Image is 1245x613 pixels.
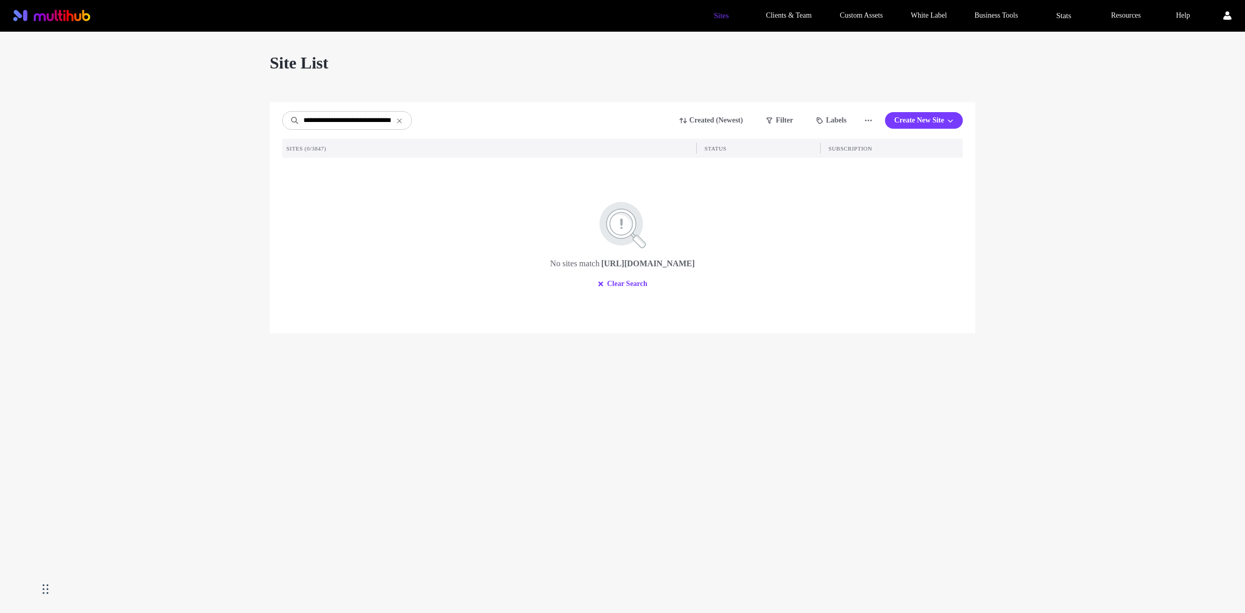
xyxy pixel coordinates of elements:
label: Clients & Team [766,11,811,20]
button: Create New Site [885,112,963,129]
label: Custom Assets [840,11,883,20]
span: [URL][DOMAIN_NAME] [601,258,695,269]
img: search.svg [585,200,660,250]
button: Filter [756,112,803,129]
label: Resources [1111,11,1141,20]
span: No sites match [550,258,600,269]
label: White Label [911,11,947,20]
button: Labels [807,112,856,129]
span: SITES (0/3847) [286,145,326,152]
span: SUBSCRIPTION [828,145,872,152]
button: Created (Newest) [671,112,753,129]
span: Site List [270,52,328,73]
div: Drag [43,574,49,605]
button: Clear Search [588,276,657,292]
label: Stats [1056,11,1071,20]
label: Business Tools [975,11,1018,20]
label: Sites [714,11,729,20]
label: Help [1176,11,1190,20]
span: STATUS [704,145,726,152]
